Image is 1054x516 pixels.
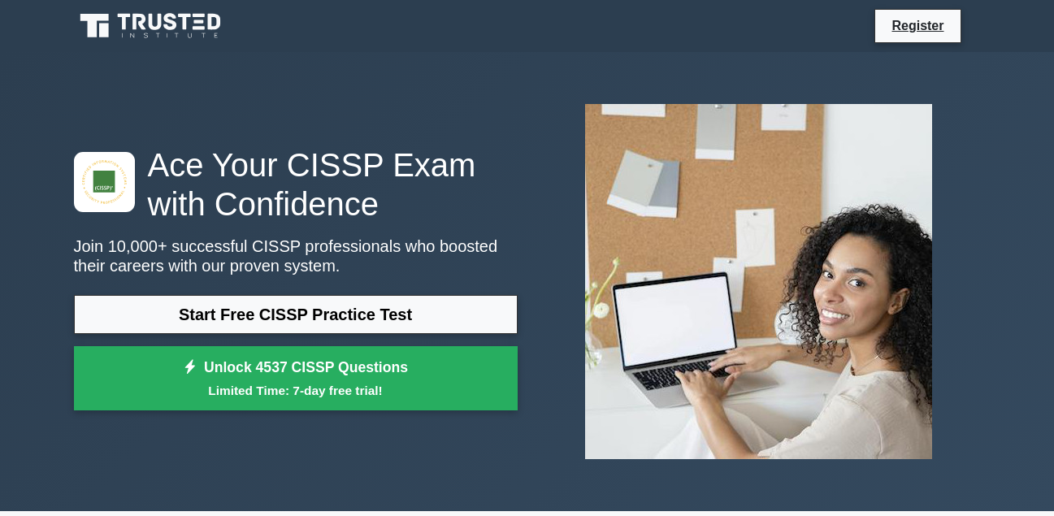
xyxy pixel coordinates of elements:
a: Register [882,15,953,36]
p: Join 10,000+ successful CISSP professionals who boosted their careers with our proven system. [74,236,518,275]
a: Unlock 4537 CISSP QuestionsLimited Time: 7-day free trial! [74,346,518,411]
small: Limited Time: 7-day free trial! [94,381,497,400]
h1: Ace Your CISSP Exam with Confidence [74,145,518,223]
a: Start Free CISSP Practice Test [74,295,518,334]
